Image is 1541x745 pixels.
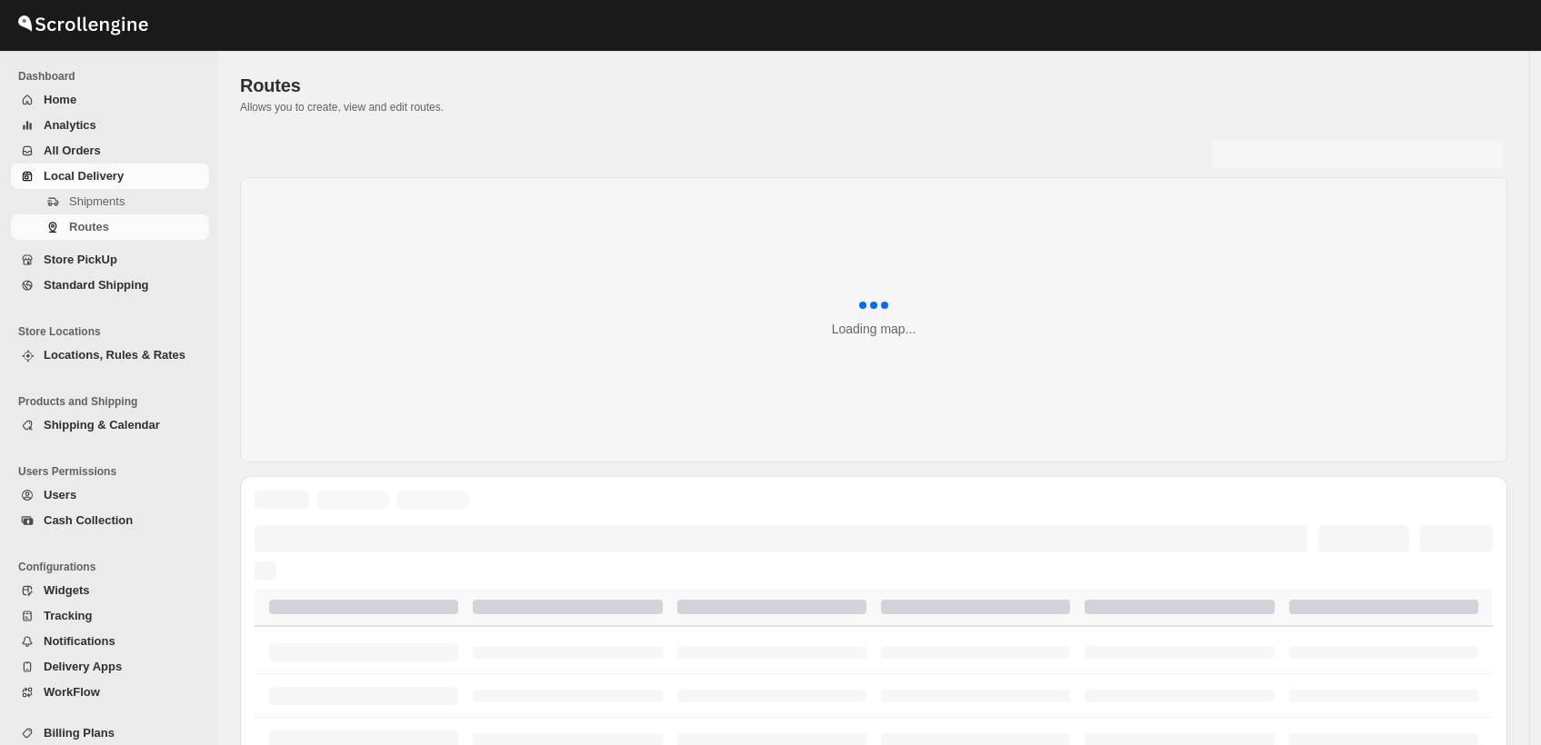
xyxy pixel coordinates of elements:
button: Locations, Rules & Rates [11,343,209,368]
button: Notifications [11,629,209,654]
span: Users [44,488,76,502]
span: Home [44,93,76,106]
span: Local Delivery [44,169,124,183]
span: Products and Shipping [18,394,209,409]
button: Delivery Apps [11,654,209,680]
span: Analytics [44,118,96,132]
button: Shipments [11,189,209,214]
span: Tracking [44,609,92,622]
span: All Orders [44,144,101,157]
button: Cash Collection [11,508,209,533]
span: Delivery Apps [44,660,122,673]
span: Standard Shipping [44,278,149,292]
button: All Orders [11,138,209,164]
button: Shipping & Calendar [11,412,209,438]
span: Cash Collection [44,513,133,527]
button: Users [11,482,209,508]
span: Dashboard [18,69,209,84]
button: WorkFlow [11,680,209,705]
button: Home [11,87,209,113]
button: Routes [11,214,209,240]
span: WorkFlow [44,685,100,699]
span: Shipments [69,194,125,208]
span: Widgets [44,583,89,597]
span: Configurations [18,560,209,574]
span: Store Locations [18,324,209,339]
span: Routes [69,220,109,233]
p: Allows you to create, view and edit routes. [240,100,1507,114]
span: Notifications [44,634,115,648]
span: Locations, Rules & Rates [44,348,185,362]
button: Analytics [11,113,209,138]
span: Billing Plans [44,726,115,740]
span: Routes [240,75,301,95]
div: Loading map... [832,320,916,338]
span: Users Permissions [18,464,209,479]
button: Widgets [11,578,209,603]
span: Shipping & Calendar [44,418,160,432]
span: Store PickUp [44,253,117,266]
button: Tracking [11,603,209,629]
